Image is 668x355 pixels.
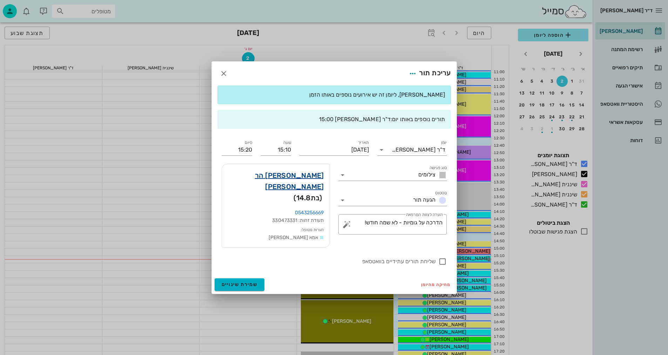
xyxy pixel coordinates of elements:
a: 0543256669 [295,210,324,216]
div: תורים נוספים באותו יום: [223,116,445,123]
div: תעודת זהות: 330473331 [228,217,324,224]
span: הגעה תור [413,196,436,203]
button: מחיקה מהיומן [418,280,454,290]
label: סוג פגישה [429,165,447,170]
label: יומן [441,140,447,145]
label: תאריך [358,140,369,145]
span: אמא [PERSON_NAME] [269,235,318,241]
small: הערות מטופל: [301,228,324,232]
span: צילומים [418,171,436,178]
a: [PERSON_NAME] הר [PERSON_NAME] [228,170,324,192]
span: [PERSON_NAME], ליומן זה יש אירועים נוספים באותו הזמן [309,91,445,98]
label: סיום [245,140,252,145]
div: ד"ר [PERSON_NAME] [392,147,445,153]
span: 14.8 [296,194,311,202]
span: שמירת שינויים [222,281,258,287]
label: הערה לצוות המרפאה [406,212,442,217]
button: שמירת שינויים [215,278,265,291]
span: ד"ר [PERSON_NAME] 15:00 [319,116,391,123]
div: סטטוסהגעה תור [338,195,447,206]
label: שליחת תורים עתידיים בוואטסאפ [222,258,436,265]
span: (בת ) [293,192,322,203]
span: מחיקה מהיומן [421,282,451,287]
label: סטטוס [435,190,447,196]
label: שעה [283,140,291,145]
div: עריכת תור [406,67,451,80]
div: יומןד"ר [PERSON_NAME] [377,144,447,155]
